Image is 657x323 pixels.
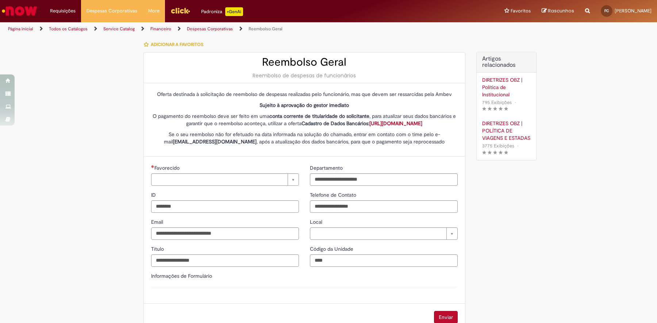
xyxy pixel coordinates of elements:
[151,227,299,240] input: Email
[151,165,154,168] span: Necessários
[225,7,243,16] p: +GenAi
[154,165,181,171] span: Necessários - Favorecido
[151,273,212,279] label: Informações de Formulário
[513,97,518,107] span: •
[151,219,165,225] span: Email
[148,7,160,15] span: More
[151,173,299,186] a: Limpar campo Favorecido
[201,7,243,16] div: Padroniza
[50,7,76,15] span: Requisições
[310,219,324,225] span: Local
[604,8,609,13] span: FC
[482,120,531,142] a: DIRETRIZES OBZ | POLÍTICA DE VIAGENS E ESTADAS
[511,7,531,15] span: Favoritos
[150,26,171,32] a: Financeiro
[8,26,33,32] a: Página inicial
[301,120,422,127] strong: Cadastro de Dados Bancários:
[482,56,531,69] h3: Artigos relacionados
[151,246,165,252] span: Título
[151,131,458,145] p: Se o seu reembolso não for efetuado na data informada na solução do chamado, entrar em contato co...
[173,138,257,145] strong: [EMAIL_ADDRESS][DOMAIN_NAME]
[170,5,190,16] img: click_logo_yellow_360x200.png
[187,26,233,32] a: Despesas Corporativas
[151,42,203,47] span: Adicionar a Favoritos
[5,22,433,36] ul: Trilhas de página
[516,141,520,151] span: •
[548,7,574,14] span: Rascunhos
[615,8,652,14] span: [PERSON_NAME]
[310,173,458,186] input: Departamento
[310,254,458,267] input: Código da Unidade
[87,7,137,15] span: Despesas Corporativas
[482,99,512,105] span: 795 Exibições
[151,192,157,198] span: ID
[542,8,574,15] a: Rascunhos
[143,37,207,52] button: Adicionar a Favoritos
[369,120,422,127] a: [URL][DOMAIN_NAME]
[151,112,458,127] p: O pagamento do reembolso deve ser feito em uma , para atualizar seus dados bancários e garantir q...
[151,91,458,98] p: Oferta destinada à solicitação de reembolso de despesas realizadas pelo funcionário, mas que deve...
[269,113,369,119] strong: conta corrente de titularidade do solicitante
[310,192,358,198] span: Telefone de Contato
[310,246,355,252] span: Código da Unidade
[49,26,88,32] a: Todos os Catálogos
[151,72,458,79] div: Reembolso de despesas de funcionários
[310,227,458,240] a: Limpar campo Local
[1,4,38,18] img: ServiceNow
[249,26,283,32] a: Reembolso Geral
[151,200,299,213] input: ID
[151,254,299,267] input: Título
[310,165,344,171] span: Departamento
[310,200,458,213] input: Telefone de Contato
[482,76,531,98] a: DIRETRIZES OBZ | Política de Institucional
[103,26,135,32] a: Service Catalog
[151,56,458,68] h2: Reembolso Geral
[260,102,349,108] strong: Sujeito à aprovação do gestor imediato
[482,143,514,149] span: 3775 Exibições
